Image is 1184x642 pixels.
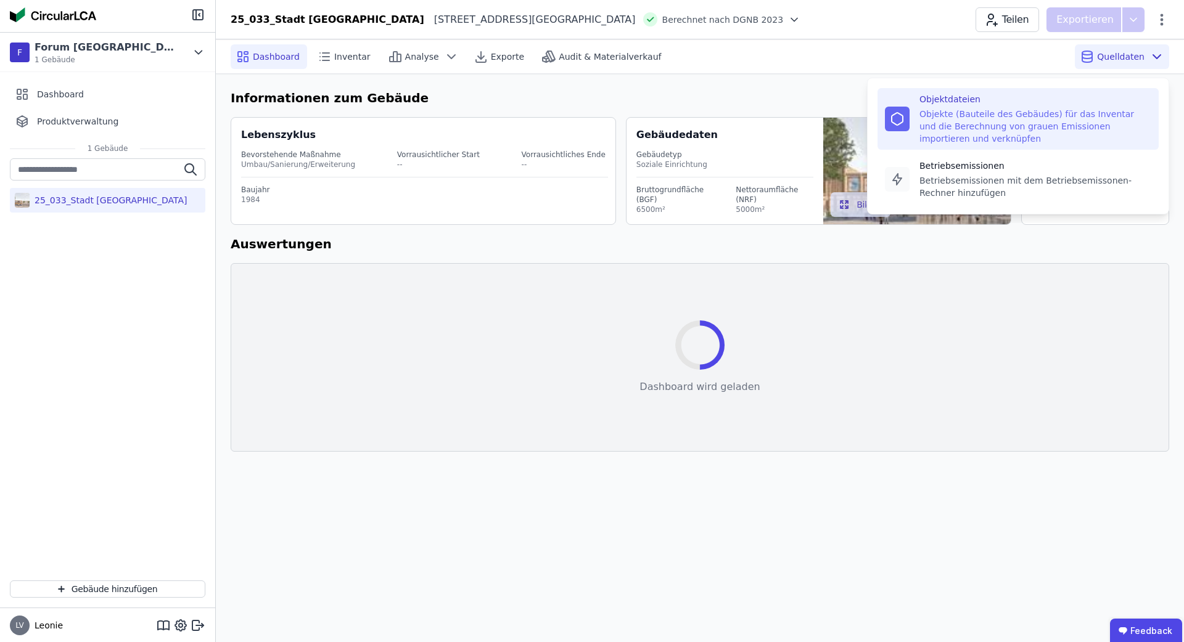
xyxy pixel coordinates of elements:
[10,580,205,598] button: Gebäude hinzufügen
[15,190,30,210] img: 25_033_Stadt Königsbrunn_Forum
[334,51,371,63] span: Inventar
[37,88,84,100] span: Dashboard
[253,51,300,63] span: Dashboard
[35,55,176,65] span: 1 Gebäude
[37,115,118,128] span: Produktverwaltung
[639,380,760,394] div: Dashboard wird geladen
[75,144,141,153] span: 1 Gebäude
[1097,51,1145,63] span: Quelldaten
[405,51,439,63] span: Analyse
[424,12,636,27] div: [STREET_ADDRESS][GEOGRAPHIC_DATA]
[559,51,661,63] span: Audit & Materialverkauf
[241,150,355,160] div: Bevorstehende Maßnahme
[522,160,606,169] div: --
[397,160,480,169] div: --
[736,185,813,205] div: Nettoraumfläche (NRF)
[919,108,1151,145] div: Objekte (Bauteile des Gebäudes) für das Inventar und die Berechnung von grauen Emissionen importi...
[241,195,608,205] div: 1984
[636,160,813,169] div: Soziale Einrichtung
[1056,12,1116,27] p: Exportieren
[10,7,96,22] img: Concular
[831,192,890,217] button: Bilder
[522,150,606,160] div: Vorrausichtliches Ende
[35,40,176,55] div: Forum [GEOGRAPHIC_DATA]
[10,43,30,62] div: F
[662,14,784,26] span: Berechnet nach DGNB 2023
[397,150,480,160] div: Vorrausichtlicher Start
[30,619,63,632] span: Leonie
[919,93,1151,105] div: Objektdateien
[736,205,813,214] div: 5000m²
[636,150,813,160] div: Gebäudetyp
[241,160,355,169] div: Umbau/Sanierung/Erweiterung
[231,235,1169,253] h6: Auswertungen
[15,622,24,629] span: LV
[976,7,1039,32] button: Teilen
[636,205,718,214] div: 6500m²
[919,174,1151,199] div: Betriebsemissionen mit dem Betriebsemissonen-Rechner hinzufügen
[231,89,1169,107] h6: Informationen zum Gebäude
[491,51,524,63] span: Exporte
[636,128,823,142] div: Gebäudedaten
[30,194,187,206] div: 25_033_Stadt [GEOGRAPHIC_DATA]
[919,160,1151,172] div: Betriebsemissionen
[241,128,316,142] div: Lebenszyklus
[636,185,718,205] div: Bruttogrundfläche (BGF)
[241,185,608,195] div: Baujahr
[231,12,424,27] div: 25_033_Stadt [GEOGRAPHIC_DATA]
